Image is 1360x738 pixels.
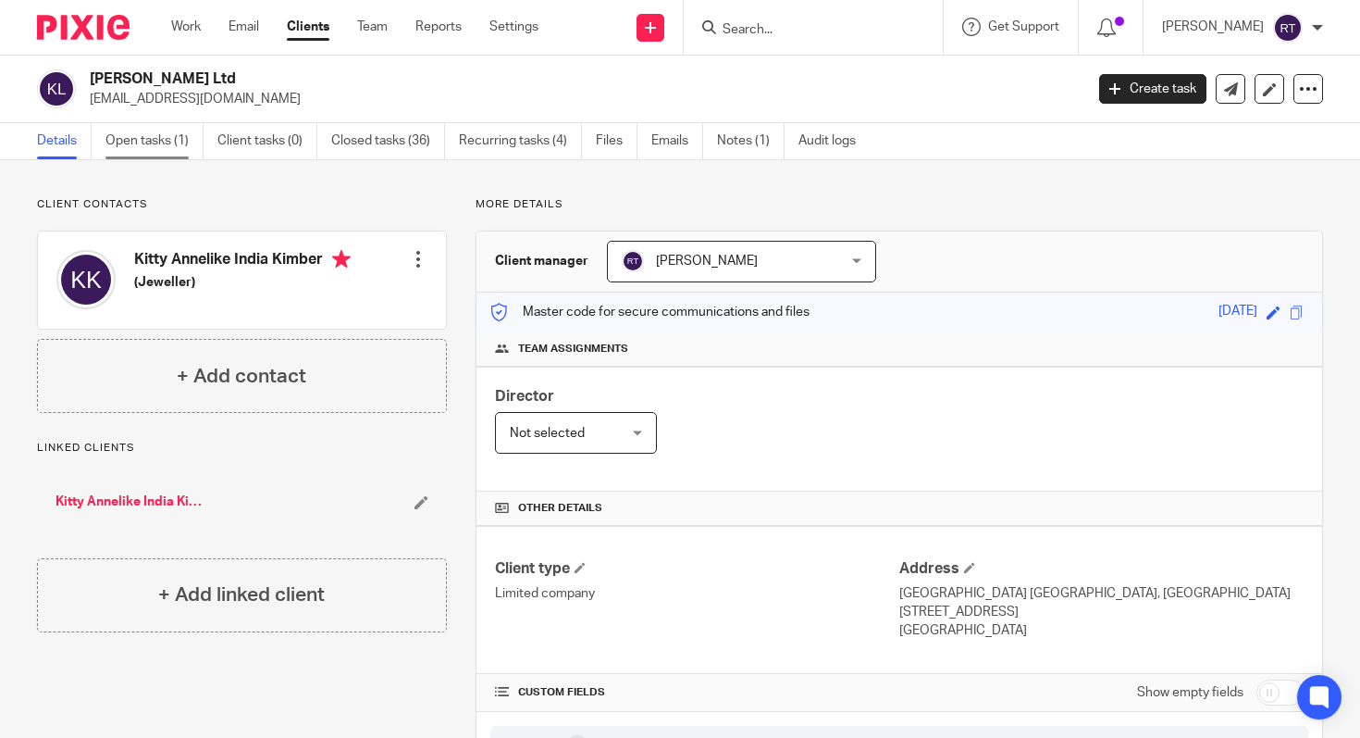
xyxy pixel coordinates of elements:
h4: Client type [495,559,899,579]
i: Primary [332,250,351,269]
p: Master code for secure communications and files [490,303,810,321]
a: Emails [651,123,703,159]
h3: Client manager [495,252,588,270]
span: Not selected [510,427,585,440]
h4: + Add contact [177,362,306,391]
a: Closed tasks (36) [331,123,445,159]
a: Clients [287,18,329,36]
a: Work [171,18,201,36]
a: Notes (1) [717,123,785,159]
img: svg%3E [622,250,644,272]
p: [STREET_ADDRESS] [899,603,1304,621]
a: Open tasks (1) [105,123,204,159]
p: Client contacts [37,197,447,212]
img: svg%3E [37,69,76,108]
h4: Kitty Annelike India Kimber [134,250,351,273]
a: Team [357,18,388,36]
div: [DATE] [1218,302,1257,323]
img: Pixie [37,15,130,40]
h4: + Add linked client [158,581,325,609]
span: [PERSON_NAME] [656,255,758,268]
a: Email [229,18,259,36]
p: [GEOGRAPHIC_DATA] [899,621,1304,640]
p: Limited company [495,584,899,603]
h4: Address [899,559,1304,579]
a: Details [37,123,92,159]
span: Director [495,389,554,404]
span: Get Support [988,20,1059,33]
p: More details [476,197,1323,212]
h5: (Jeweller) [134,273,351,292]
a: Reports [415,18,462,36]
a: Recurring tasks (4) [459,123,582,159]
a: Files [596,123,637,159]
span: Team assignments [518,342,628,356]
a: Audit logs [798,123,870,159]
p: [PERSON_NAME] [1162,18,1264,36]
span: Other details [518,501,602,516]
label: Show empty fields [1137,683,1243,702]
h2: [PERSON_NAME] Ltd [90,69,875,89]
a: Create task [1099,74,1206,104]
img: svg%3E [56,250,116,309]
img: svg%3E [1273,13,1303,43]
input: Search [721,22,887,39]
a: Client tasks (0) [217,123,317,159]
p: Linked clients [37,441,447,456]
a: Settings [489,18,538,36]
a: Kitty Annelike India Kimber [56,493,204,511]
p: [EMAIL_ADDRESS][DOMAIN_NAME] [90,90,1071,108]
h4: CUSTOM FIELDS [495,685,899,700]
p: [GEOGRAPHIC_DATA] [GEOGRAPHIC_DATA], [GEOGRAPHIC_DATA] [899,584,1304,603]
